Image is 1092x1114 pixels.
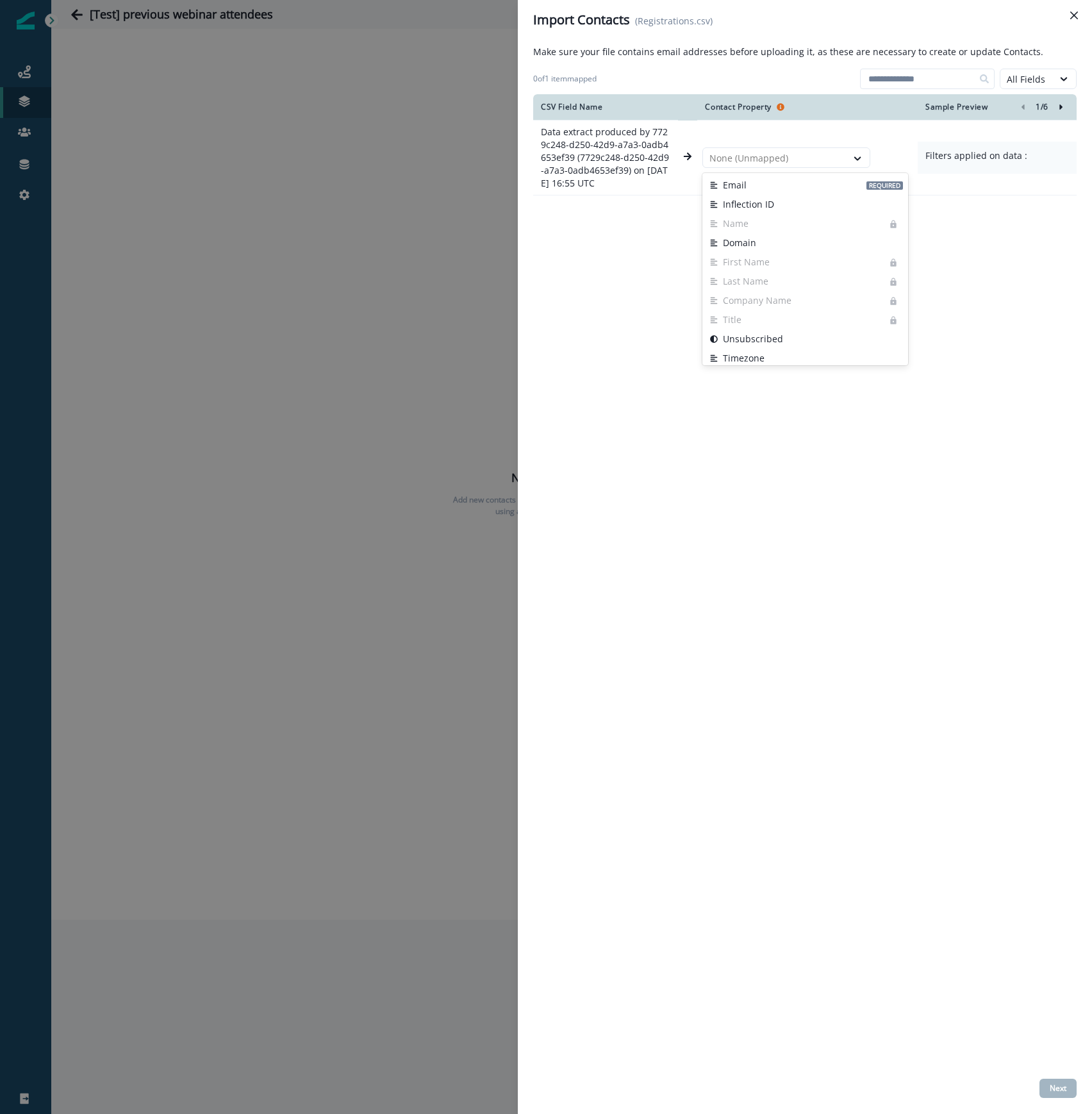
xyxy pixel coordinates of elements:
p: Sample Preview [925,102,988,112]
button: Domain [702,233,908,253]
div: CSV Field Name [541,102,670,112]
p: Import Contacts [533,10,630,29]
p: 0 of 1 item mapped [533,73,597,85]
button: left-icon [1015,99,1030,115]
button: First Name [702,253,908,272]
button: Inflection ID [702,195,908,214]
button: Last Name [702,272,908,291]
button: Title [702,310,908,329]
span: Required [866,181,903,190]
p: Make sure your file contains email addresses before uploading it, as these are necessary to creat... [533,45,1043,58]
p: 1 / 6 [1036,102,1048,112]
button: Name [702,214,908,233]
p: Contact Property [705,102,772,112]
p: (Registrations.csv) [635,14,713,28]
p: Data extract produced by 7729c248-d250-42d9-a7a3-0adb4653ef39 (7729c248-d250-42d9-a7a3-0adb4653ef... [533,121,678,195]
div: All Fields [1007,72,1046,86]
button: Right-forward-icon [1054,99,1069,115]
button: EmailRequired [702,176,908,195]
button: Company Name [702,291,908,310]
button: Close [1064,5,1084,26]
button: Unsubscribed [702,329,908,349]
button: Next [1039,1079,1077,1098]
p: Filters applied on data : [925,149,1069,162]
p: Next [1050,1084,1066,1093]
button: Timezone [702,349,908,368]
